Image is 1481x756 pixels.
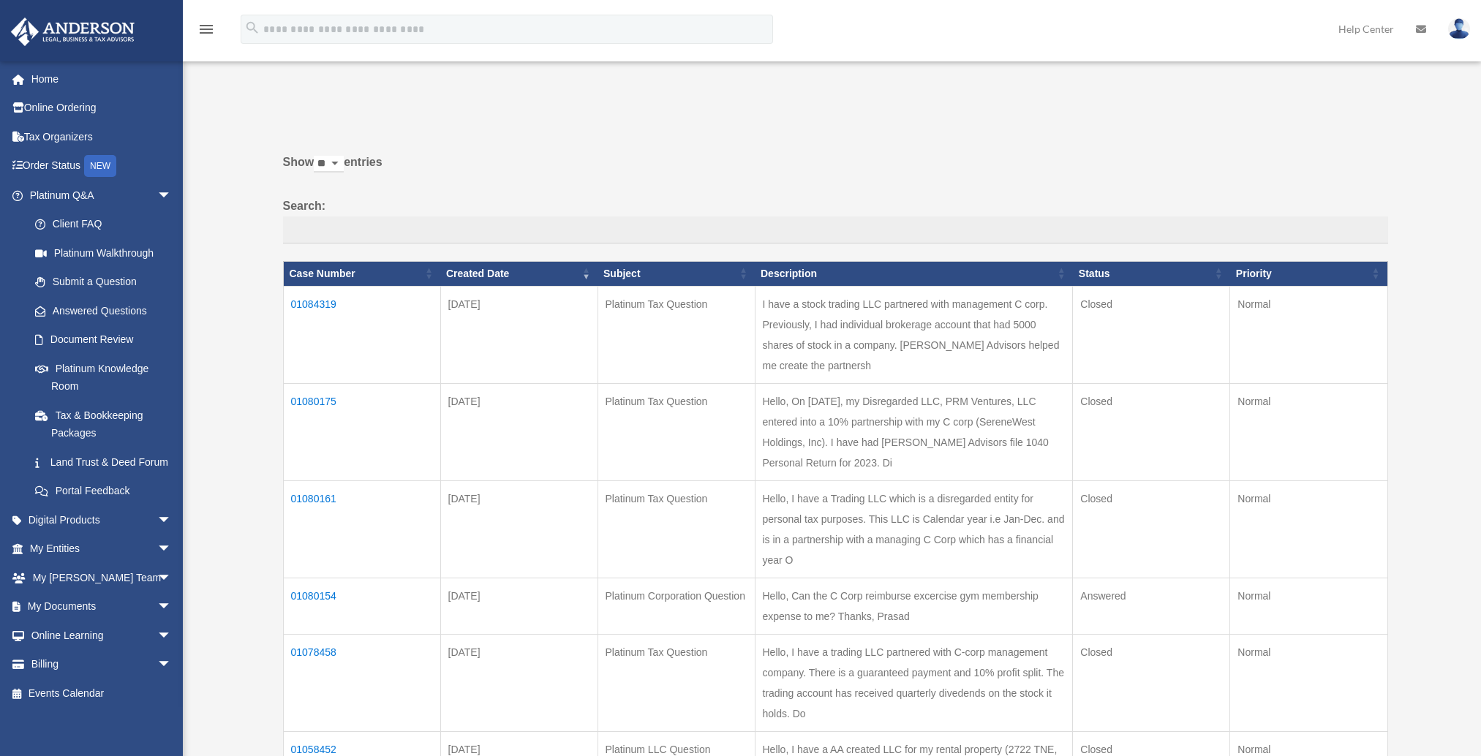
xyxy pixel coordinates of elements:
[755,286,1073,383] td: I have a stock trading LLC partnered with management C corp. Previously, I had individual brokera...
[10,94,194,123] a: Online Ordering
[283,216,1388,244] input: Search:
[314,156,344,173] select: Showentries
[598,480,755,578] td: Platinum Tax Question
[10,621,194,650] a: Online Learningarrow_drop_down
[157,563,186,593] span: arrow_drop_down
[10,122,194,151] a: Tax Organizers
[755,383,1073,480] td: Hello, On [DATE], my Disregarded LLC, PRM Ventures, LLC entered into a 10% partnership with my C ...
[20,325,186,355] a: Document Review
[20,268,186,297] a: Submit a Question
[1073,286,1230,383] td: Closed
[157,505,186,535] span: arrow_drop_down
[20,401,186,447] a: Tax & Bookkeeping Packages
[283,578,440,634] td: 01080154
[20,477,186,506] a: Portal Feedback
[755,480,1073,578] td: Hello, I have a Trading LLC which is a disregarded entity for personal tax purposes. This LLC is ...
[1230,480,1387,578] td: Normal
[283,152,1388,187] label: Show entries
[10,650,194,679] a: Billingarrow_drop_down
[10,534,194,564] a: My Entitiesarrow_drop_down
[1448,18,1470,39] img: User Pic
[440,383,598,480] td: [DATE]
[283,262,440,287] th: Case Number: activate to sort column ascending
[1230,578,1387,634] td: Normal
[20,210,186,239] a: Client FAQ
[1073,383,1230,480] td: Closed
[440,480,598,578] td: [DATE]
[10,563,194,592] a: My [PERSON_NAME] Teamarrow_drop_down
[84,155,116,177] div: NEW
[1230,634,1387,731] td: Normal
[1230,286,1387,383] td: Normal
[598,262,755,287] th: Subject: activate to sort column ascending
[10,678,194,708] a: Events Calendar
[598,634,755,731] td: Platinum Tax Question
[1073,480,1230,578] td: Closed
[197,20,215,38] i: menu
[157,592,186,622] span: arrow_drop_down
[1073,578,1230,634] td: Answered
[283,196,1388,244] label: Search:
[10,505,194,534] a: Digital Productsarrow_drop_down
[1073,262,1230,287] th: Status: activate to sort column ascending
[755,634,1073,731] td: Hello, I have a trading LLC partnered with C-corp management company. There is a guaranteed payme...
[1073,634,1230,731] td: Closed
[440,578,598,634] td: [DATE]
[197,26,215,38] a: menu
[440,262,598,287] th: Created Date: activate to sort column ascending
[7,18,139,46] img: Anderson Advisors Platinum Portal
[598,578,755,634] td: Platinum Corporation Question
[1230,262,1387,287] th: Priority: activate to sort column ascending
[157,534,186,564] span: arrow_drop_down
[598,286,755,383] td: Platinum Tax Question
[157,181,186,211] span: arrow_drop_down
[244,20,260,36] i: search
[157,650,186,680] span: arrow_drop_down
[283,634,440,731] td: 01078458
[1230,383,1387,480] td: Normal
[10,151,194,181] a: Order StatusNEW
[10,181,186,210] a: Platinum Q&Aarrow_drop_down
[283,383,440,480] td: 01080175
[440,286,598,383] td: [DATE]
[283,286,440,383] td: 01084319
[157,621,186,651] span: arrow_drop_down
[755,262,1073,287] th: Description: activate to sort column ascending
[20,296,179,325] a: Answered Questions
[598,383,755,480] td: Platinum Tax Question
[440,634,598,731] td: [DATE]
[10,64,194,94] a: Home
[10,592,194,621] a: My Documentsarrow_drop_down
[20,447,186,477] a: Land Trust & Deed Forum
[20,238,186,268] a: Platinum Walkthrough
[20,354,186,401] a: Platinum Knowledge Room
[755,578,1073,634] td: Hello, Can the C Corp reimburse excercise gym membership expense to me? Thanks, Prasad
[283,480,440,578] td: 01080161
